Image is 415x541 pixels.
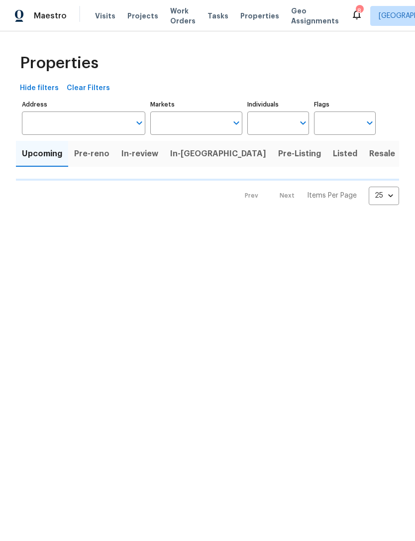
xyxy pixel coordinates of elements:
span: Maestro [34,11,67,21]
span: In-[GEOGRAPHIC_DATA] [170,147,266,161]
label: Individuals [247,102,309,108]
div: 25 [369,183,399,209]
button: Open [229,116,243,130]
label: Flags [314,102,376,108]
label: Address [22,102,145,108]
span: Resale [369,147,395,161]
button: Open [296,116,310,130]
p: Items Per Page [307,191,357,201]
button: Clear Filters [63,79,114,98]
span: Properties [240,11,279,21]
nav: Pagination Navigation [235,187,399,205]
span: Projects [127,11,158,21]
span: Upcoming [22,147,62,161]
div: 8 [356,6,363,16]
label: Markets [150,102,243,108]
span: Visits [95,11,115,21]
span: Clear Filters [67,82,110,95]
span: Pre-reno [74,147,109,161]
button: Open [363,116,377,130]
span: Pre-Listing [278,147,321,161]
span: Geo Assignments [291,6,339,26]
span: Properties [20,58,99,68]
span: Tasks [207,12,228,19]
span: Hide filters [20,82,59,95]
button: Hide filters [16,79,63,98]
button: Open [132,116,146,130]
span: Work Orders [170,6,196,26]
span: In-review [121,147,158,161]
span: Listed [333,147,357,161]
